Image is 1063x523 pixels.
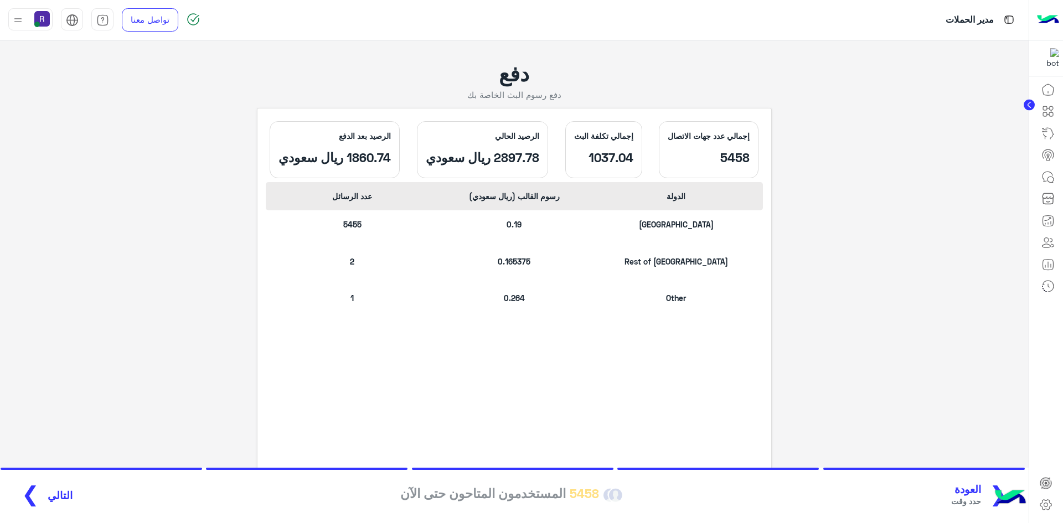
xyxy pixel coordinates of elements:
[598,292,755,304] p: Other
[22,481,39,506] span: ❯
[570,486,599,501] div: 5458
[436,256,592,267] p: 0.165375
[274,256,431,267] p: 2
[274,219,431,230] p: 5455
[668,150,750,165] p: 5458
[951,495,981,507] span: حدد وقت
[187,13,200,26] img: spinner
[48,489,73,502] span: التالي
[436,190,592,202] span: رسوم القالب (ريال سعودي)
[278,150,391,165] p: 1860.74 ريال سعودي
[34,11,50,27] img: userImage
[436,292,592,304] p: 0.264
[11,13,25,27] img: profile
[598,219,755,230] p: [GEOGRAPHIC_DATA]
[274,292,431,304] p: 1
[426,150,539,165] p: 2897.78 ريال سعودي
[603,488,623,503] img: users
[257,61,772,86] div: دفع
[426,130,539,142] p: الرصيد الحالي
[10,480,76,511] button: التالي❯
[66,14,79,27] img: tab
[257,90,772,100] div: دفع رسوم البث الخاصة بك
[1002,13,1016,27] img: tab
[574,150,633,165] p: 1037.04
[122,8,178,32] a: تواصل معنا
[946,13,994,28] p: مدير الحملات
[96,14,109,27] img: tab
[274,190,431,202] span: عدد الرسائل
[991,479,1030,517] img: hulul-logo.png
[574,130,633,142] p: إجمالي تكلفة البث
[1039,48,1059,68] img: 322853014244696
[400,486,566,501] div: المستخدمون المتاحون حتى الآن
[951,483,981,496] span: العودة
[91,8,113,32] a: tab
[989,481,1007,506] span: ❮
[598,190,755,202] span: الدولة
[948,480,1019,511] button: ❮العودةحدد وقت
[1037,8,1059,32] img: Logo
[598,256,755,267] p: Rest of [GEOGRAPHIC_DATA]
[436,219,592,230] p: 0.19
[668,130,750,142] p: إجمالي عدد جهات الاتصال
[278,130,391,142] p: الرصيد بعد الدفع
